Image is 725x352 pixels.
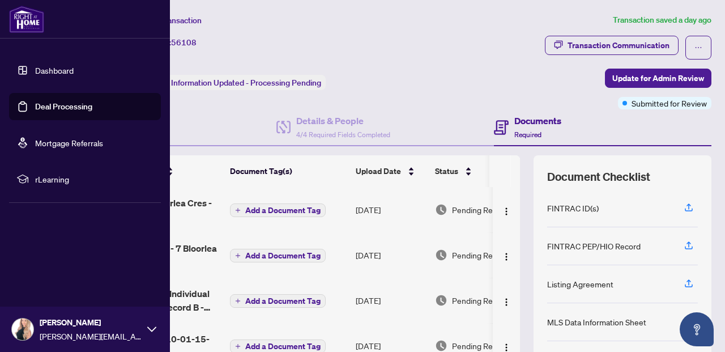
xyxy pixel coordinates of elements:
[612,69,704,87] span: Update for Admin Review
[351,155,430,187] th: Upload Date
[547,240,641,252] div: FINTRAC PEP/HIO Record
[40,316,142,329] span: [PERSON_NAME]
[514,114,561,128] h4: Documents
[245,342,321,350] span: Add a Document Tag
[235,253,241,258] span: plus
[452,203,509,216] span: Pending Review
[502,207,511,216] img: Logo
[351,278,430,323] td: [DATE]
[140,75,326,90] div: Status:
[452,249,509,261] span: Pending Review
[613,14,711,27] article: Transaction saved a day ago
[40,330,142,342] span: [PERSON_NAME][EMAIL_ADDRESS][DOMAIN_NAME]
[235,207,241,213] span: plus
[351,232,430,278] td: [DATE]
[694,44,702,52] span: ellipsis
[225,155,351,187] th: Document Tag(s)
[547,316,646,328] div: MLS Data Information Sheet
[12,319,33,340] img: Profile Icon
[9,6,44,33] img: logo
[141,15,202,26] span: View Transaction
[35,138,103,148] a: Mortgage Referrals
[547,278,613,290] div: Listing Agreement
[35,173,153,185] span: rLearning
[680,312,714,346] button: Open asap
[435,203,447,216] img: Document Status
[605,69,711,88] button: Update for Admin Review
[230,248,326,263] button: Add a Document Tag
[230,294,326,308] button: Add a Document Tag
[235,343,241,349] span: plus
[351,187,430,232] td: [DATE]
[430,155,527,187] th: Status
[296,130,390,139] span: 4/4 Required Fields Completed
[435,340,447,352] img: Document Status
[632,97,707,109] span: Submitted for Review
[245,206,321,214] span: Add a Document Tag
[171,37,197,48] span: 56108
[230,294,326,308] button: Add a Document Tag
[502,298,511,307] img: Logo
[245,297,321,305] span: Add a Document Tag
[452,294,509,307] span: Pending Review
[497,201,515,219] button: Logo
[547,202,599,214] div: FINTRAC ID(s)
[435,165,458,177] span: Status
[545,36,679,55] button: Transaction Communication
[435,249,447,261] img: Document Status
[230,249,326,262] button: Add a Document Tag
[435,294,447,307] img: Document Status
[497,246,515,264] button: Logo
[514,130,541,139] span: Required
[568,36,669,54] div: Transaction Communication
[296,114,390,128] h4: Details & People
[452,340,509,352] span: Pending Review
[497,291,515,309] button: Logo
[245,252,321,260] span: Add a Document Tag
[35,101,92,112] a: Deal Processing
[235,298,241,304] span: plus
[502,343,511,352] img: Logo
[171,78,321,88] span: Information Updated - Processing Pending
[502,252,511,261] img: Logo
[230,203,326,217] button: Add a Document Tag
[35,65,74,75] a: Dashboard
[547,169,650,185] span: Document Checklist
[356,165,401,177] span: Upload Date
